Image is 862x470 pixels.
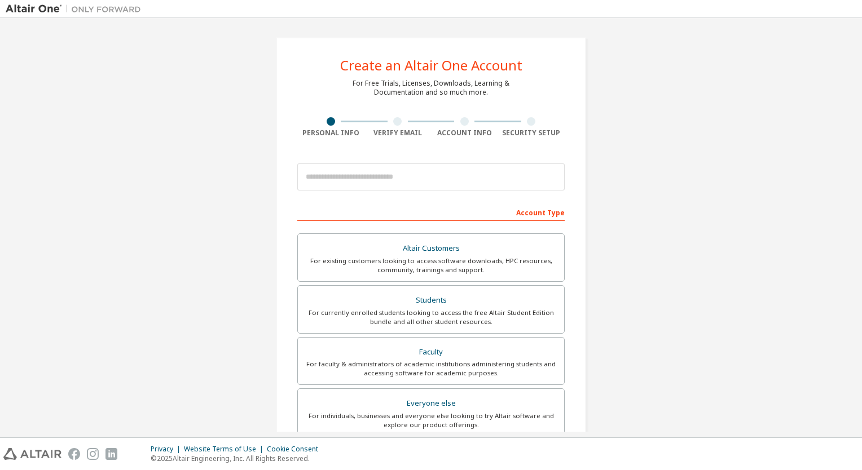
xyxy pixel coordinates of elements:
[364,128,432,138] div: Verify Email
[3,448,61,460] img: altair_logo.svg
[305,292,557,308] div: Students
[151,454,325,463] p: © 2025 Altair Engineering, Inc. All Rights Reserved.
[305,308,557,326] div: For currently enrolled students looking to access the free Altair Student Edition bundle and all ...
[87,448,99,460] img: instagram.svg
[305,360,557,378] div: For faculty & administrators of academic institutions administering students and accessing softwa...
[305,256,557,274] div: For existing customers looking to access software downloads, HPC resources, community, trainings ...
[353,79,509,97] div: For Free Trials, Licenses, Downloads, Learning & Documentation and so much more.
[297,128,364,138] div: Personal Info
[305,396,557,411] div: Everyone else
[68,448,80,460] img: facebook.svg
[6,3,147,15] img: Altair One
[105,448,117,460] img: linkedin.svg
[305,241,557,256] div: Altair Customers
[340,59,522,72] div: Create an Altair One Account
[431,128,498,138] div: Account Info
[498,128,565,138] div: Security Setup
[184,445,267,454] div: Website Terms of Use
[151,445,184,454] div: Privacy
[267,445,325,454] div: Cookie Consent
[297,203,565,221] div: Account Type
[305,344,557,360] div: Faculty
[305,411,557,429] div: For individuals, businesses and everyone else looking to try Altair software and explore our prod...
